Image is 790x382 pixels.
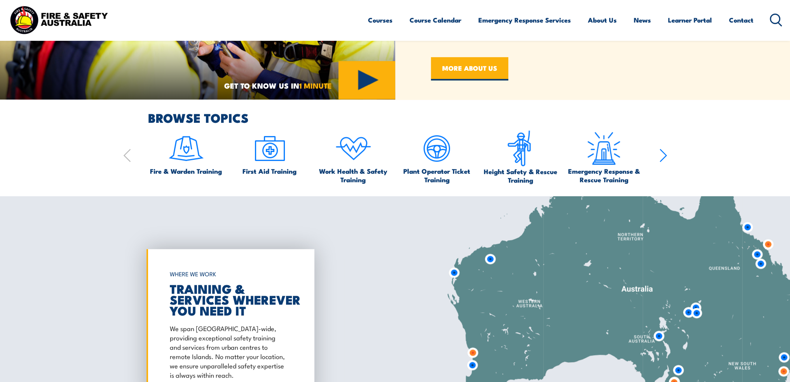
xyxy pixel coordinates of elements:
[224,82,332,89] span: GET TO KNOW US IN
[566,130,642,184] a: Emergency Response & Rescue Training
[148,112,667,123] h2: BROWSE TOPICS
[668,10,712,30] a: Learner Portal
[482,130,558,184] a: Height Safety & Rescue Training
[299,80,332,91] strong: 1 MINUTE
[315,167,391,184] span: Work Health & Safety Training
[335,130,371,167] img: icon-4
[251,130,288,167] img: icon-2
[502,130,539,167] img: icon-6
[410,10,461,30] a: Course Calendar
[150,167,222,175] span: Fire & Warden Training
[729,10,753,30] a: Contact
[399,130,475,184] a: Plant Operator Ticket Training
[478,10,571,30] a: Emergency Response Services
[242,130,296,175] a: First Aid Training
[170,323,287,379] p: We span [GEOGRAPHIC_DATA]-wide, providing exceptional safety training and services from urban cen...
[419,130,455,167] img: icon-5
[170,283,287,316] h2: TRAINING & SERVICES WHEREVER YOU NEED IT
[150,130,222,175] a: Fire & Warden Training
[368,10,392,30] a: Courses
[586,130,622,167] img: Emergency Response Icon
[170,267,287,281] h6: WHERE WE WORK
[168,130,204,167] img: icon-1
[242,167,296,175] span: First Aid Training
[399,167,475,184] span: Plant Operator Ticket Training
[634,10,651,30] a: News
[315,130,391,184] a: Work Health & Safety Training
[566,167,642,184] span: Emergency Response & Rescue Training
[482,167,558,184] span: Height Safety & Rescue Training
[431,57,508,80] a: MORE ABOUT US
[588,10,617,30] a: About Us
